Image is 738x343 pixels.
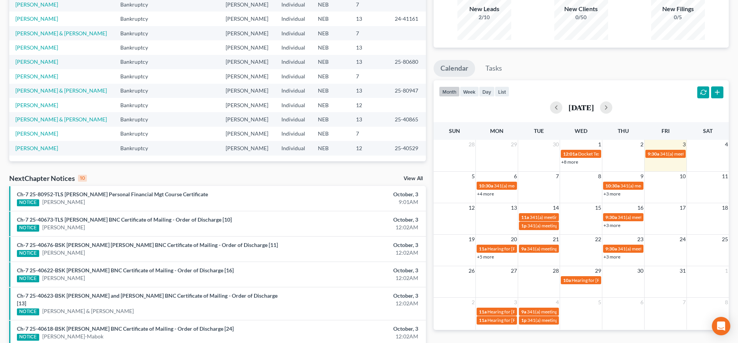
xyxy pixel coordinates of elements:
span: Sat [703,128,713,134]
td: 25-80680 [389,55,426,69]
span: 4 [555,298,560,307]
td: Bankruptcy [114,127,163,141]
span: 1 [597,140,602,149]
div: October, 3 [289,241,418,249]
td: 13 [350,84,389,98]
span: 4 [724,140,729,149]
div: October, 3 [289,267,418,274]
span: Fri [662,128,670,134]
div: 10 [78,175,87,182]
span: 17 [679,203,686,212]
td: Bankruptcy [114,141,163,155]
td: Bankruptcy [114,112,163,126]
td: Individual [275,69,312,83]
span: 1p [521,317,527,323]
a: [PERSON_NAME] [42,274,85,282]
span: 10a [563,277,571,283]
span: 13 [510,203,518,212]
td: Individual [275,98,312,112]
td: Individual [275,40,312,55]
button: list [495,86,509,97]
td: Individual [275,112,312,126]
span: Sun [449,128,460,134]
a: [PERSON_NAME] & [PERSON_NAME] [42,307,134,315]
span: 25 [721,235,729,244]
span: 9 [640,172,644,181]
td: NEB [312,84,350,98]
span: 9a [521,246,526,252]
div: 0/5 [651,13,705,21]
span: 27 [510,266,518,275]
span: 24 [679,235,686,244]
div: October, 3 [289,292,418,300]
td: [PERSON_NAME] [219,84,275,98]
a: [PERSON_NAME] [15,44,58,51]
span: Hearing for [PERSON_NAME]-Mabok [487,246,563,252]
a: [PERSON_NAME] [15,1,58,8]
td: NEB [312,127,350,141]
a: [PERSON_NAME] [42,224,85,231]
span: 341(a) meeting for [PERSON_NAME] [620,183,695,189]
span: 341(a) meeting for [PERSON_NAME] & [PERSON_NAME] [530,214,645,220]
span: 7 [555,172,560,181]
a: Ch-7 25-40623-BSK [PERSON_NAME] and [PERSON_NAME] BNC Certificate of Mailing - Order of Discharge... [17,292,278,307]
a: Ch-7 25-80952-TLS [PERSON_NAME] Personal Financial Mgt Course Certificate [17,191,208,197]
div: 12:02AM [289,274,418,282]
div: NOTICE [17,225,39,232]
a: [PERSON_NAME] [42,198,85,206]
span: 16 [637,203,644,212]
a: +4 more [477,191,494,197]
td: [PERSON_NAME] [219,112,275,126]
td: Bankruptcy [114,26,163,40]
a: Ch-7 25-40618-BSK [PERSON_NAME] BNC Certificate of Mailing - Order of Discharge [24] [17,325,234,332]
td: [PERSON_NAME] [219,26,275,40]
div: New Leads [457,5,511,13]
span: Hearing for [PERSON_NAME] [487,317,547,323]
span: 8 [724,298,729,307]
span: Hearing for [PERSON_NAME] [487,309,547,315]
span: Tue [534,128,544,134]
td: Bankruptcy [114,12,163,26]
span: 6 [640,298,644,307]
td: NEB [312,141,350,155]
span: 19 [468,235,475,244]
span: 10:30a [479,183,493,189]
a: +3 more [603,222,620,228]
span: 29 [510,140,518,149]
td: [PERSON_NAME] [219,98,275,112]
div: NOTICE [17,199,39,206]
td: 13 [350,40,389,55]
div: Open Intercom Messenger [712,317,730,335]
td: 24-41161 [389,12,426,26]
span: 9:30a [605,246,617,252]
span: Thu [618,128,629,134]
td: [PERSON_NAME] [219,55,275,69]
span: 11a [479,309,487,315]
a: [PERSON_NAME] [15,130,58,137]
div: New Filings [651,5,705,13]
td: NEB [312,55,350,69]
span: 22 [594,235,602,244]
span: 11 [721,172,729,181]
a: [PERSON_NAME] & [PERSON_NAME] [15,116,107,123]
td: Bankruptcy [114,40,163,55]
span: 15 [594,203,602,212]
div: October, 3 [289,325,418,333]
span: Mon [490,128,504,134]
span: Wed [575,128,587,134]
a: Tasks [479,60,509,77]
span: 3 [682,140,686,149]
a: +5 more [477,254,494,260]
td: 7 [350,26,389,40]
td: 25-40865 [389,112,426,126]
td: Bankruptcy [114,69,163,83]
div: 12:02AM [289,249,418,257]
td: Individual [275,141,312,155]
span: 28 [468,140,475,149]
span: 20 [510,235,518,244]
td: 12 [350,141,389,155]
td: [PERSON_NAME] [219,12,275,26]
span: 30 [637,266,644,275]
td: 7 [350,69,389,83]
span: 10 [679,172,686,181]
